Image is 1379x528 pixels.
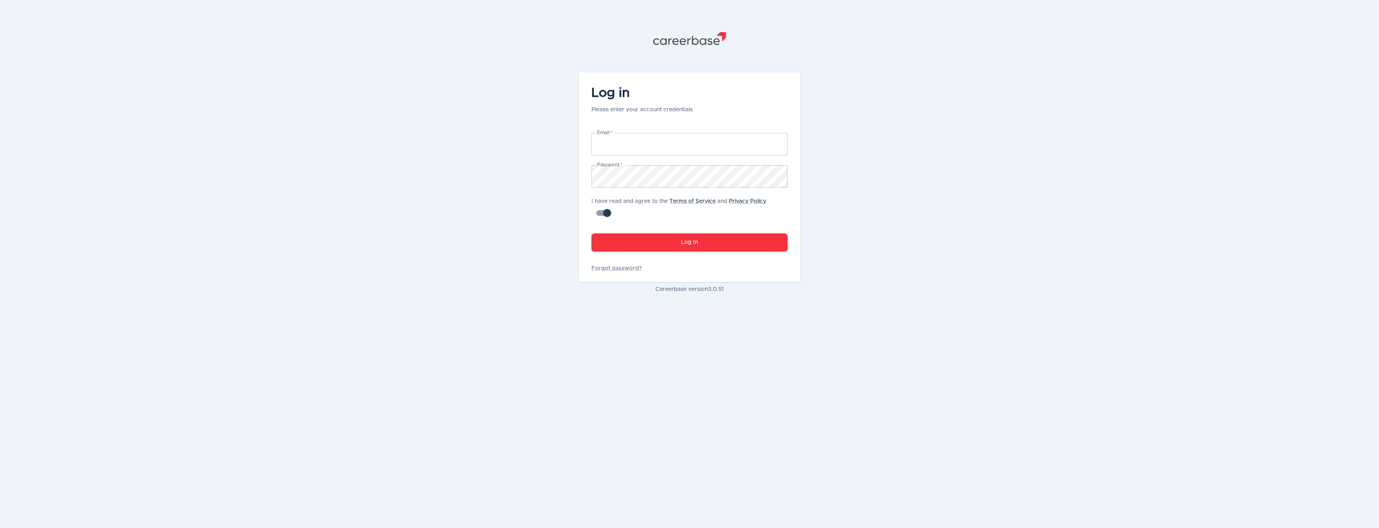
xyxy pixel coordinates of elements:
[669,199,716,204] a: Terms of Service
[591,264,788,272] a: Forgot password?
[729,199,766,204] a: Privacy Policy
[579,285,800,293] p: Careerbase version 3.0.51
[591,197,788,205] p: I have read and agree to the and
[591,233,788,252] button: Log In
[597,162,622,168] label: Password
[597,129,612,136] label: Email
[591,106,693,114] p: Please enter your account credentials
[591,85,693,101] h4: Log in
